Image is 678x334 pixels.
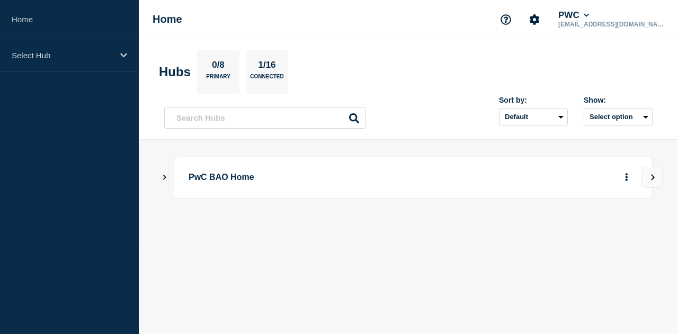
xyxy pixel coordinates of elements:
[556,10,591,21] button: PWC
[12,51,113,60] p: Select Hub
[495,8,517,31] button: Support
[153,13,182,25] h1: Home
[620,168,634,187] button: More actions
[584,96,653,104] div: Show:
[499,96,568,104] div: Sort by:
[584,109,653,125] button: Select option
[641,167,663,188] button: View
[254,60,280,74] p: 1/16
[208,60,229,74] p: 0/8
[523,8,546,31] button: Account settings
[159,65,191,79] h2: Hubs
[250,74,283,85] p: Connected
[499,109,568,125] select: Sort by
[164,107,365,129] input: Search Hubs
[206,74,230,85] p: Primary
[189,168,461,187] p: PwC BAO Home
[162,174,167,182] button: Show Connected Hubs
[556,21,666,28] p: [EMAIL_ADDRESS][DOMAIN_NAME]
